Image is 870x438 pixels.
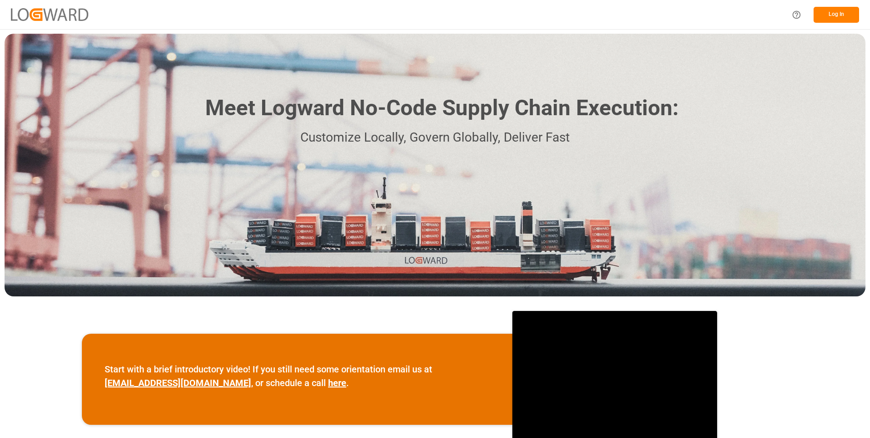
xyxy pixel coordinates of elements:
[205,92,678,124] h1: Meet Logward No-Code Supply Chain Execution:
[786,5,807,25] button: Help Center
[328,377,346,388] a: here
[11,8,88,20] img: Logward_new_orange.png
[814,7,859,23] button: Log In
[105,377,251,388] a: [EMAIL_ADDRESS][DOMAIN_NAME]
[105,362,490,390] p: Start with a brief introductory video! If you still need some orientation email us at , or schedu...
[192,127,678,148] p: Customize Locally, Govern Globally, Deliver Fast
